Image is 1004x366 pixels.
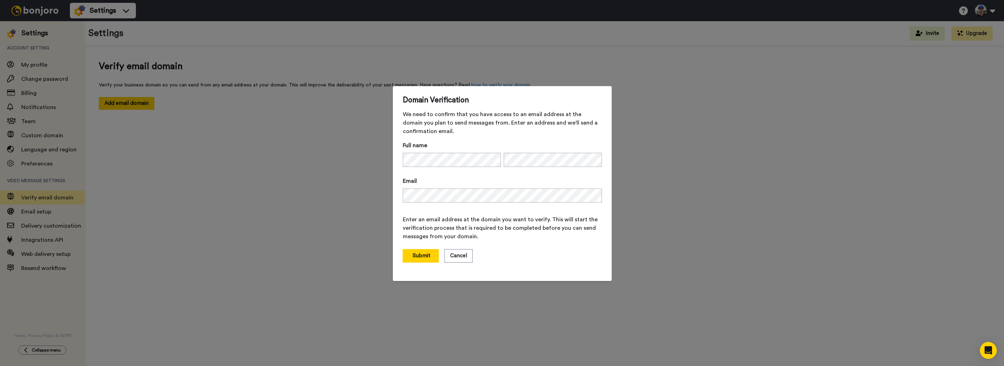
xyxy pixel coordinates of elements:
[403,141,501,150] label: Full name
[403,110,602,136] span: We need to confirm that you have access to an email address at the domain you plan to send messag...
[403,215,602,241] span: Enter an email address at the domain you want to verify. This will start the verification process...
[980,342,997,359] div: Open Intercom Messenger
[403,96,602,104] span: Domain Verification
[403,249,439,263] button: Submit
[403,177,602,185] label: Email
[444,249,473,263] button: Cancel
